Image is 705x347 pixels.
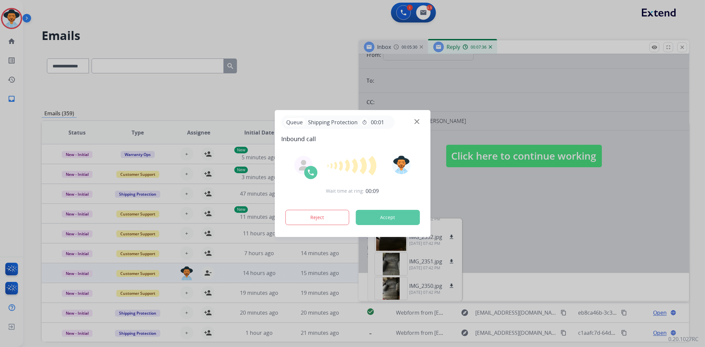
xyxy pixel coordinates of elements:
[392,156,411,174] img: avatar
[371,118,384,126] span: 00:01
[305,118,360,126] span: Shipping Protection
[366,187,379,195] span: 00:09
[298,160,309,171] img: agent-avatar
[362,120,367,125] mat-icon: timer
[414,119,419,124] img: close-button
[307,169,315,176] img: call-icon
[326,188,365,194] span: Wait time at ring:
[668,335,698,343] p: 0.20.1027RC
[284,118,305,126] p: Queue
[281,134,424,143] span: Inbound call
[356,210,420,225] button: Accept
[285,210,349,225] button: Reject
